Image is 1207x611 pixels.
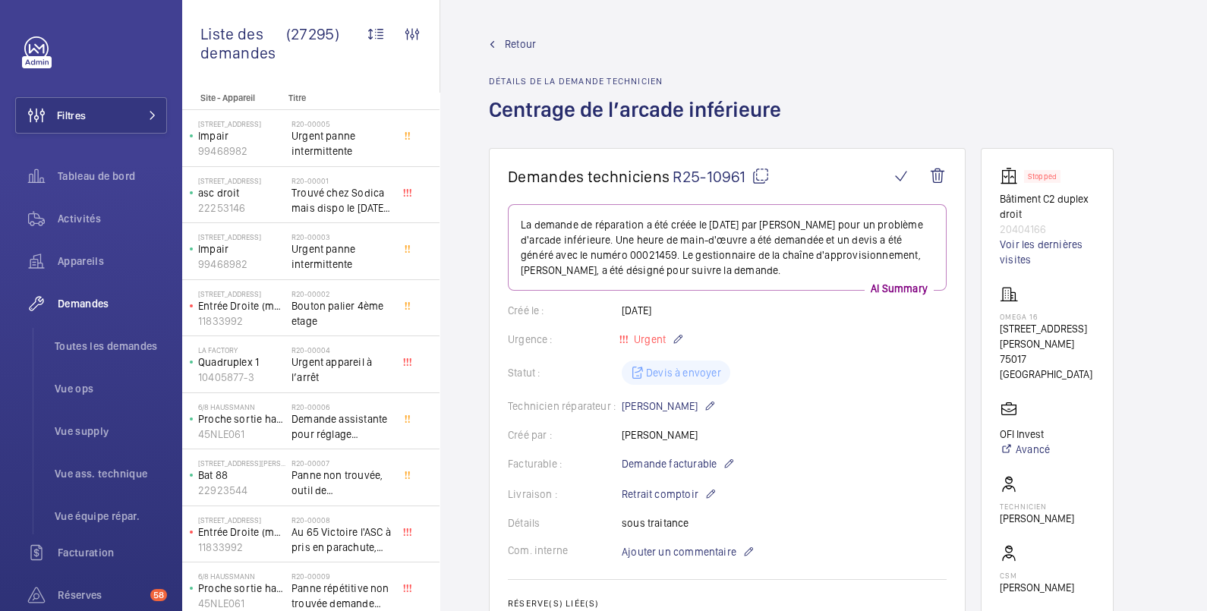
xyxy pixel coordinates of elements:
[58,545,167,560] span: Facturation
[198,313,285,329] p: 11833992
[292,515,392,524] h2: R20-00008
[198,128,285,143] p: Impair
[198,427,285,442] p: 45NLE061
[292,185,392,216] span: Trouvé chez Sodica mais dispo le [DATE] [URL][DOMAIN_NAME]
[1000,502,1074,511] p: Technicien
[1000,580,1074,595] p: [PERSON_NAME]
[55,466,167,481] span: Vue ass. technique
[198,540,285,555] p: 11833992
[292,119,392,128] h2: R20-00005
[1028,174,1057,179] p: Stopped
[622,485,717,503] p: Retrait comptoir
[58,296,167,311] span: Demandes
[198,289,285,298] p: [STREET_ADDRESS]
[198,370,285,385] p: 10405877-3
[198,119,285,128] p: [STREET_ADDRESS]
[1000,167,1024,185] img: elevator.svg
[622,456,717,471] span: Demande facturable
[198,483,285,498] p: 22923544
[1000,571,1074,580] p: CSM
[15,97,167,134] button: Filtres
[198,402,285,411] p: 6/8 Haussmann
[182,93,282,103] p: Site - Appareil
[631,333,666,345] span: Urgent
[292,128,392,159] span: Urgent panne intermittente
[292,581,392,611] span: Panne répétitive non trouvée demande assistance expert technique
[292,572,392,581] h2: R20-00009
[198,345,285,354] p: La Factory
[292,402,392,411] h2: R20-00006
[1000,191,1095,222] p: Bâtiment C2 duplex droit
[200,24,286,62] span: Liste des demandes
[150,589,167,601] span: 58
[292,241,392,272] span: Urgent panne intermittente
[58,168,167,184] span: Tableau de bord
[521,217,934,278] p: La demande de réparation a été créée le [DATE] par [PERSON_NAME] pour un problème d'arcade inféri...
[292,458,392,468] h2: R20-00007
[198,354,285,370] p: Quadruplex 1
[292,468,392,498] span: Panne non trouvée, outil de déverouillouge impératif pour le diagnostic
[55,381,167,396] span: Vue ops
[1000,321,1095,351] p: [STREET_ADDRESS][PERSON_NAME]
[198,572,285,581] p: 6/8 Haussmann
[292,298,392,329] span: Bouton palier 4ème etage
[489,96,790,148] h1: Centrage de l’arcade inférieure
[1000,427,1050,442] p: OFI Invest
[508,598,947,609] h2: Réserve(s) liée(s)
[292,232,392,241] h2: R20-00003
[198,524,285,540] p: Entrée Droite (monte-charge)
[198,458,285,468] p: [STREET_ADDRESS][PERSON_NAME]
[58,254,167,269] span: Appareils
[292,176,392,185] h2: R20-00001
[198,232,285,241] p: [STREET_ADDRESS]
[505,36,536,52] span: Retour
[292,411,392,442] span: Demande assistante pour réglage d'opérateurs porte cabine double accès
[198,515,285,524] p: [STREET_ADDRESS]
[198,200,285,216] p: 22253146
[198,298,285,313] p: Entrée Droite (monte-charge)
[198,185,285,200] p: asc droit
[673,167,770,186] span: R25-10961
[1000,511,1074,526] p: [PERSON_NAME]
[55,339,167,354] span: Toutes les demandes
[198,596,285,611] p: 45NLE061
[198,143,285,159] p: 99468982
[288,93,389,103] p: Titre
[55,509,167,524] span: Vue équipe répar.
[198,241,285,257] p: Impair
[1000,312,1095,321] p: OMEGA 16
[292,289,392,298] h2: R20-00002
[198,468,285,483] p: Bat 88
[198,581,285,596] p: Proche sortie hall Pelletier
[292,524,392,555] span: Au 65 Victoire l'ASC à pris en parachute, toutes les sécu coupé, il est au 3 ème, asc sans machin...
[1000,351,1095,382] p: 75017 [GEOGRAPHIC_DATA]
[198,176,285,185] p: [STREET_ADDRESS]
[622,397,716,415] p: [PERSON_NAME]
[198,257,285,272] p: 99468982
[1000,442,1050,457] a: Avancé
[292,345,392,354] h2: R20-00004
[58,587,144,603] span: Réserves
[292,354,392,385] span: Urgent appareil à l’arrêt
[489,76,790,87] h2: Détails de la demande technicien
[1000,222,1095,237] p: 20404166
[865,281,934,296] p: AI Summary
[622,544,736,559] span: Ajouter un commentaire
[58,211,167,226] span: Activités
[55,424,167,439] span: Vue supply
[508,167,670,186] span: Demandes techniciens
[57,108,86,123] span: Filtres
[198,411,285,427] p: Proche sortie hall Pelletier
[1000,237,1095,267] a: Voir les dernières visites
